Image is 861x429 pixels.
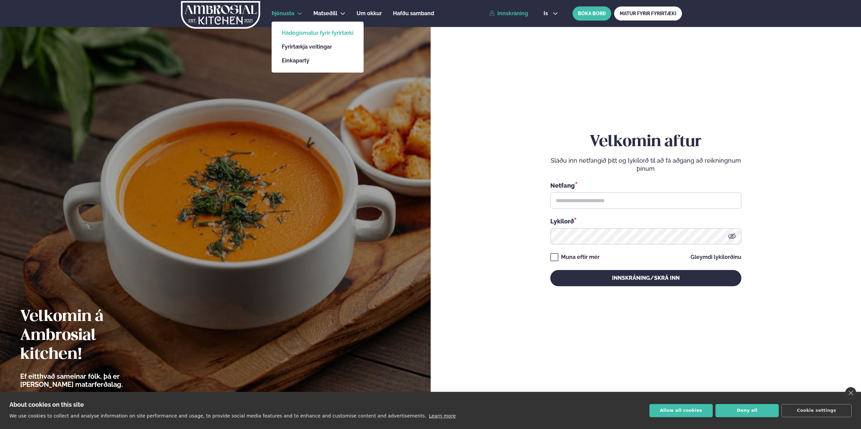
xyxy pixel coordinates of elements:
button: BÓKA BORÐ [573,6,611,21]
p: Sláðu inn netfangið þitt og lykilorð til að fá aðgang að reikningnum þínum [550,157,741,173]
a: Innskráning [489,10,528,17]
div: Lykilorð [550,217,741,225]
a: Fyrirtækja veitingar [282,44,353,50]
a: Þjónusta [272,9,294,18]
a: Hádegismatur fyrir fyrirtæki [282,30,353,36]
a: Gleymdi lykilorðinu [690,254,741,260]
strong: About cookies on this site [9,401,84,408]
h2: Velkomin á Ambrosial kitchen! [20,307,160,364]
button: is [538,11,563,16]
a: Learn more [429,413,456,419]
div: Netfang [550,181,741,190]
a: Hafðu samband [393,9,434,18]
a: close [845,387,856,399]
a: Um okkur [357,9,382,18]
span: Um okkur [357,10,382,17]
button: Innskráning/Skrá inn [550,270,741,286]
a: Einkapartý [282,58,353,63]
button: Cookie settings [781,404,852,417]
h2: Velkomin aftur [550,133,741,152]
span: Þjónusta [272,10,294,17]
span: Hafðu samband [393,10,434,17]
a: MATUR FYRIR FYRIRTÆKI [614,6,682,21]
button: Deny all [715,404,779,417]
p: Ef eitthvað sameinar fólk, þá er [PERSON_NAME] matarferðalag. [20,372,160,388]
span: Matseðill [313,10,337,17]
p: We use cookies to collect and analyse information on site performance and usage, to provide socia... [9,413,426,419]
button: Allow all cookies [649,404,713,417]
img: logo [180,1,261,29]
a: Matseðill [313,9,337,18]
span: is [544,11,550,16]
